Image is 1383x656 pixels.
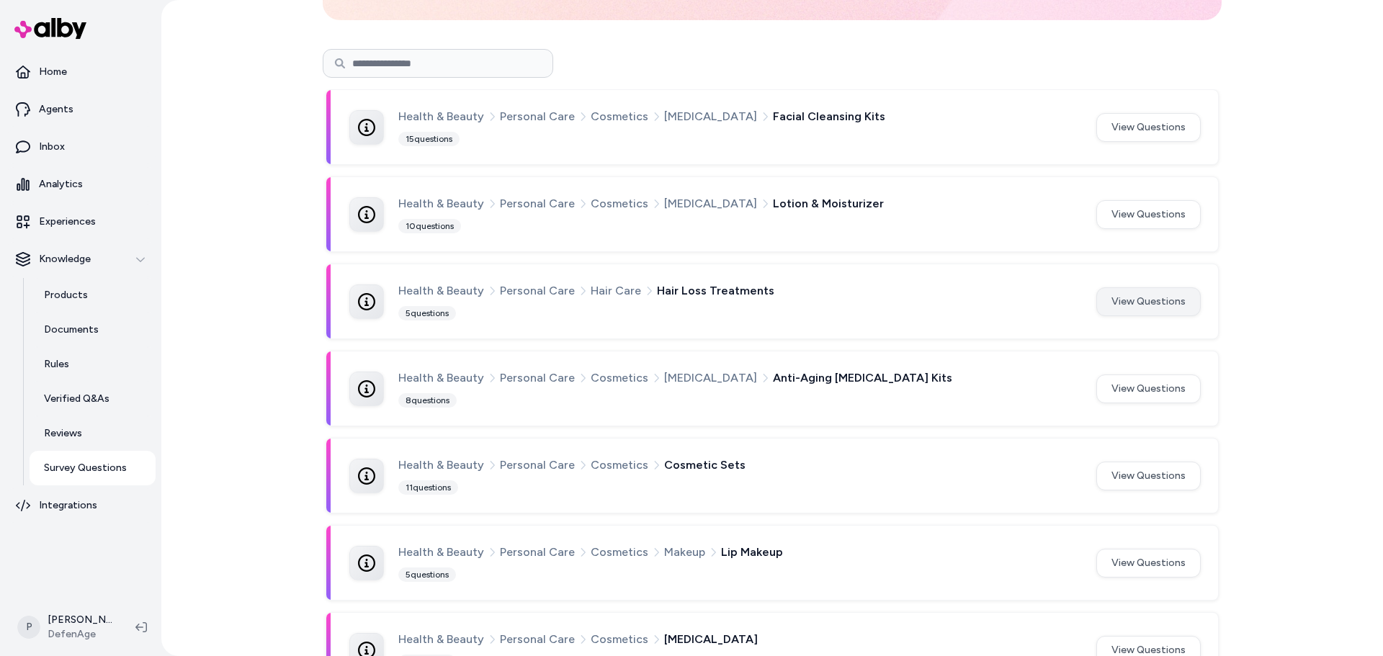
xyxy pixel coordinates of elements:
a: Integrations [6,488,156,523]
p: Products [44,288,88,302]
span: Health & Beauty [398,107,484,126]
p: Rules [44,357,69,372]
p: Home [39,65,67,79]
span: Personal Care [500,194,575,213]
span: Hair Loss Treatments [657,282,774,300]
a: Survey Questions [30,451,156,485]
span: Lip Makeup [721,543,783,562]
p: Documents [44,323,99,337]
div: 11 questions [398,480,458,495]
a: Products [30,278,156,313]
span: Facial Cleansing Kits [773,107,885,126]
span: Personal Care [500,282,575,300]
button: View Questions [1096,374,1201,403]
a: Agents [6,92,156,127]
span: DefenAge [48,627,112,642]
span: Cosmetics [591,107,648,126]
span: Personal Care [500,543,575,562]
span: [MEDICAL_DATA] [664,107,757,126]
div: 8 questions [398,393,457,408]
a: Home [6,55,156,89]
div: 5 questions [398,567,456,582]
div: 10 questions [398,219,461,233]
span: Cosmetics [591,194,648,213]
span: Health & Beauty [398,282,484,300]
span: Personal Care [500,630,575,649]
p: Inbox [39,140,65,154]
span: [MEDICAL_DATA] [664,194,757,213]
span: Cosmetics [591,543,648,562]
span: Cosmetic Sets [664,456,746,475]
a: Inbox [6,130,156,164]
button: P[PERSON_NAME]DefenAge [9,604,124,650]
button: View Questions [1096,549,1201,578]
span: P [17,616,40,639]
span: Personal Care [500,107,575,126]
p: Verified Q&As [44,392,109,406]
span: Health & Beauty [398,369,484,387]
p: [PERSON_NAME] [48,613,112,627]
img: alby Logo [14,18,86,39]
p: Analytics [39,177,83,192]
span: Cosmetics [591,630,648,649]
span: Hair Care [591,282,641,300]
p: Knowledge [39,252,91,266]
a: Reviews [30,416,156,451]
div: 5 questions [398,306,456,320]
span: Health & Beauty [398,630,484,649]
span: Cosmetics [591,369,648,387]
p: Agents [39,102,73,117]
span: Health & Beauty [398,456,484,475]
span: Personal Care [500,456,575,475]
span: Health & Beauty [398,194,484,213]
button: View Questions [1096,462,1201,490]
a: Verified Q&As [30,382,156,416]
button: View Questions [1096,200,1201,229]
p: Integrations [39,498,97,513]
span: Cosmetics [591,456,648,475]
p: Experiences [39,215,96,229]
a: Rules [30,347,156,382]
p: Survey Questions [44,461,127,475]
button: View Questions [1096,287,1201,316]
a: Documents [30,313,156,347]
button: View Questions [1096,113,1201,142]
span: Makeup [664,543,705,562]
p: Reviews [44,426,82,441]
a: Analytics [6,167,156,202]
span: Lotion & Moisturizer [773,194,884,213]
div: 15 questions [398,132,460,146]
span: [MEDICAL_DATA] [664,630,758,649]
span: Anti-Aging [MEDICAL_DATA] Kits [773,369,952,387]
span: [MEDICAL_DATA] [664,369,757,387]
a: Experiences [6,205,156,239]
span: Health & Beauty [398,543,484,562]
button: Knowledge [6,242,156,277]
span: Personal Care [500,369,575,387]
